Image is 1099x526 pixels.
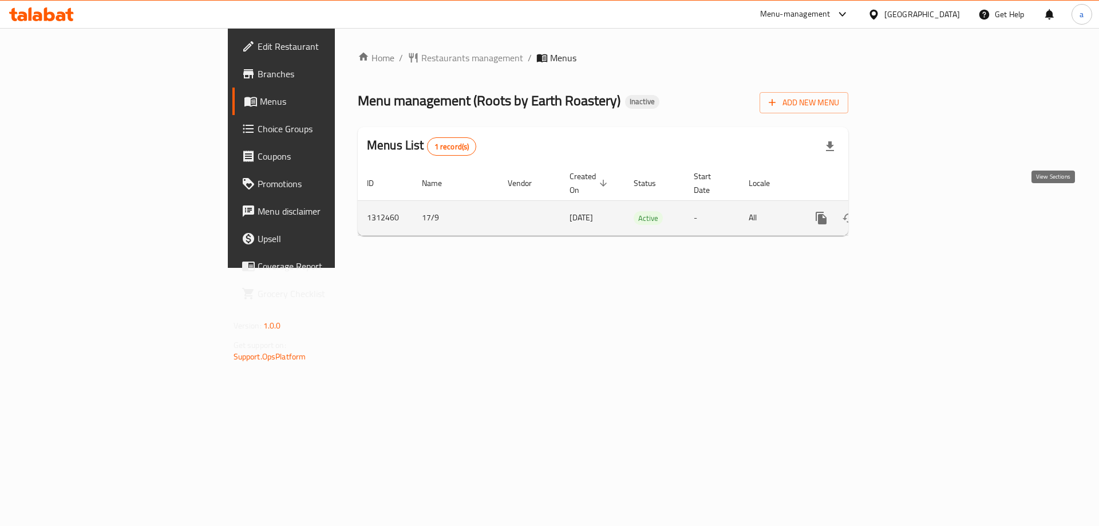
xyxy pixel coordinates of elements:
[232,88,412,115] a: Menus
[625,95,659,109] div: Inactive
[232,225,412,252] a: Upsell
[258,287,402,300] span: Grocery Checklist
[367,176,389,190] span: ID
[408,51,523,65] a: Restaurants management
[232,33,412,60] a: Edit Restaurant
[508,176,547,190] span: Vendor
[232,280,412,307] a: Grocery Checklist
[234,338,286,353] span: Get support on:
[634,211,663,225] div: Active
[232,60,412,88] a: Branches
[358,166,927,236] table: enhanced table
[367,137,476,156] h2: Menus List
[232,143,412,170] a: Coupons
[258,39,402,53] span: Edit Restaurant
[816,133,844,160] div: Export file
[570,169,611,197] span: Created On
[258,149,402,163] span: Coupons
[749,176,785,190] span: Locale
[634,176,671,190] span: Status
[358,88,620,113] span: Menu management ( Roots by Earth Roastery )
[685,200,740,235] td: -
[258,67,402,81] span: Branches
[835,204,863,232] button: Change Status
[232,170,412,197] a: Promotions
[234,318,262,333] span: Version:
[808,204,835,232] button: more
[634,212,663,225] span: Active
[884,8,960,21] div: [GEOGRAPHIC_DATA]
[258,122,402,136] span: Choice Groups
[798,166,927,201] th: Actions
[570,210,593,225] span: [DATE]
[413,200,499,235] td: 17/9
[422,176,457,190] span: Name
[258,204,402,218] span: Menu disclaimer
[258,232,402,246] span: Upsell
[258,177,402,191] span: Promotions
[550,51,576,65] span: Menus
[258,259,402,273] span: Coverage Report
[694,169,726,197] span: Start Date
[625,97,659,106] span: Inactive
[260,94,402,108] span: Menus
[760,7,831,21] div: Menu-management
[421,51,523,65] span: Restaurants management
[528,51,532,65] li: /
[263,318,281,333] span: 1.0.0
[232,115,412,143] a: Choice Groups
[232,197,412,225] a: Menu disclaimer
[358,51,848,65] nav: breadcrumb
[234,349,306,364] a: Support.OpsPlatform
[428,141,476,152] span: 1 record(s)
[232,252,412,280] a: Coverage Report
[740,200,798,235] td: All
[427,137,477,156] div: Total records count
[760,92,848,113] button: Add New Menu
[769,96,839,110] span: Add New Menu
[1080,8,1084,21] span: a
